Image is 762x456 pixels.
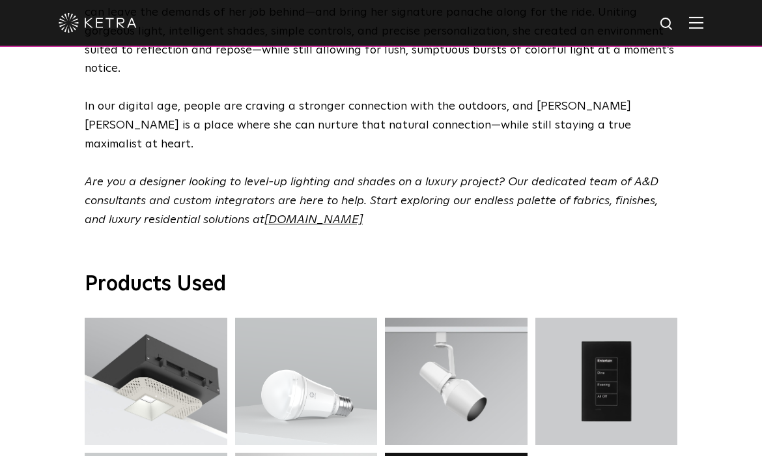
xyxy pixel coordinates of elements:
[264,214,363,226] a: [DOMAIN_NAME]
[85,271,677,299] h3: Products Used
[689,16,703,29] img: Hamburger%20Nav.svg
[659,16,675,33] img: search icon
[85,176,658,226] em: Are you a designer looking to level-up lighting and shades on a luxury project? Our dedicated tea...
[59,13,137,33] img: ketra-logo-2019-white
